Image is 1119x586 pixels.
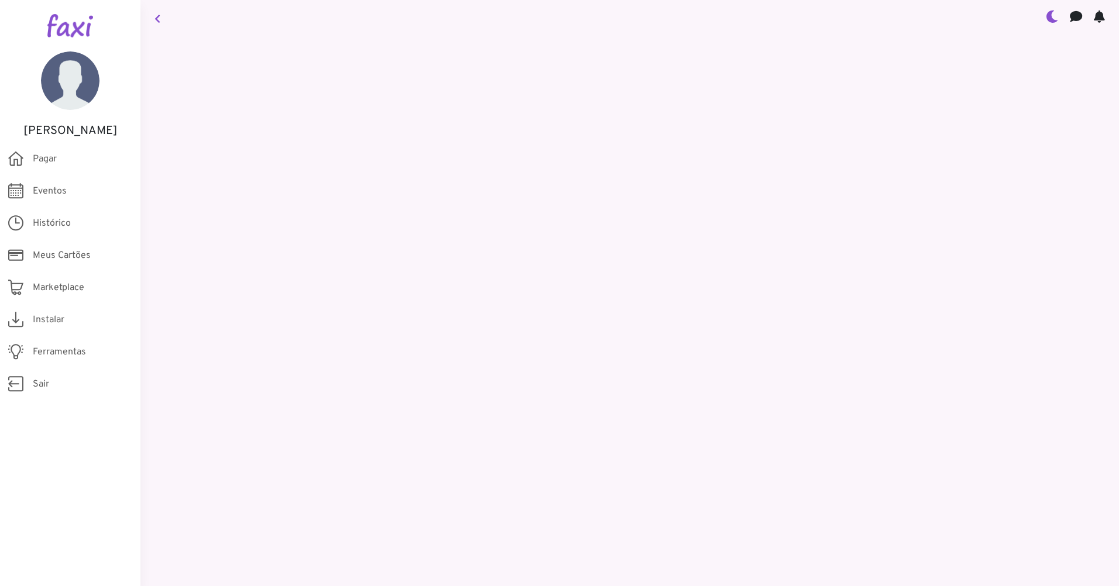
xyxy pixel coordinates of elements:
[33,152,57,166] span: Pagar
[18,124,123,138] h5: [PERSON_NAME]
[33,345,86,359] span: Ferramentas
[33,184,67,198] span: Eventos
[33,249,91,263] span: Meus Cartões
[33,377,49,391] span: Sair
[33,216,71,230] span: Histórico
[33,313,64,327] span: Instalar
[33,281,84,295] span: Marketplace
